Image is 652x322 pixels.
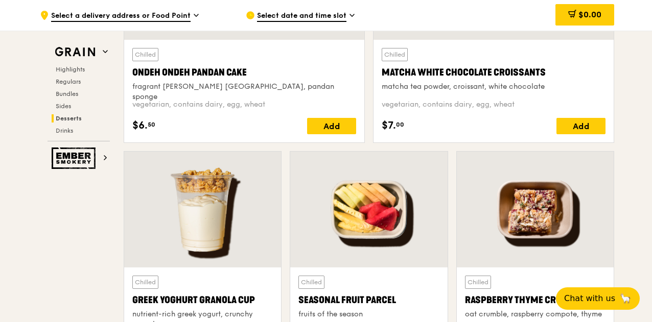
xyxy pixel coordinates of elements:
[396,120,404,129] span: 00
[298,309,439,319] div: fruits of the season
[465,276,491,289] div: Chilled
[56,103,71,110] span: Sides
[56,115,82,122] span: Desserts
[52,43,99,61] img: Grain web logo
[257,11,346,22] span: Select date and time slot
[382,65,606,80] div: Matcha White Chocolate Croissants
[56,127,73,134] span: Drinks
[619,292,632,305] span: 🦙
[465,309,606,319] div: oat crumble, raspberry compote, thyme
[465,293,606,307] div: Raspberry Thyme Crumble
[382,48,408,61] div: Chilled
[564,292,615,305] span: Chat with us
[56,78,81,85] span: Regulars
[298,276,324,289] div: Chilled
[132,276,158,289] div: Chilled
[132,65,356,80] div: Ondeh Ondeh Pandan Cake
[132,100,356,110] div: vegetarian, contains dairy, egg, wheat
[132,82,356,102] div: fragrant [PERSON_NAME] [GEOGRAPHIC_DATA], pandan sponge
[148,120,155,129] span: 50
[307,118,356,134] div: Add
[556,287,640,310] button: Chat with us🦙
[578,10,601,19] span: $0.00
[382,118,396,133] span: $7.
[556,118,606,134] div: Add
[56,90,78,97] span: Bundles
[382,82,606,92] div: matcha tea powder, croissant, white chocolate
[56,66,85,73] span: Highlights
[298,293,439,307] div: Seasonal Fruit Parcel
[132,293,273,307] div: Greek Yoghurt Granola Cup
[52,147,99,169] img: Ember Smokery web logo
[132,118,148,133] span: $6.
[132,48,158,61] div: Chilled
[382,100,606,110] div: vegetarian, contains dairy, egg, wheat
[51,11,191,22] span: Select a delivery address or Food Point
